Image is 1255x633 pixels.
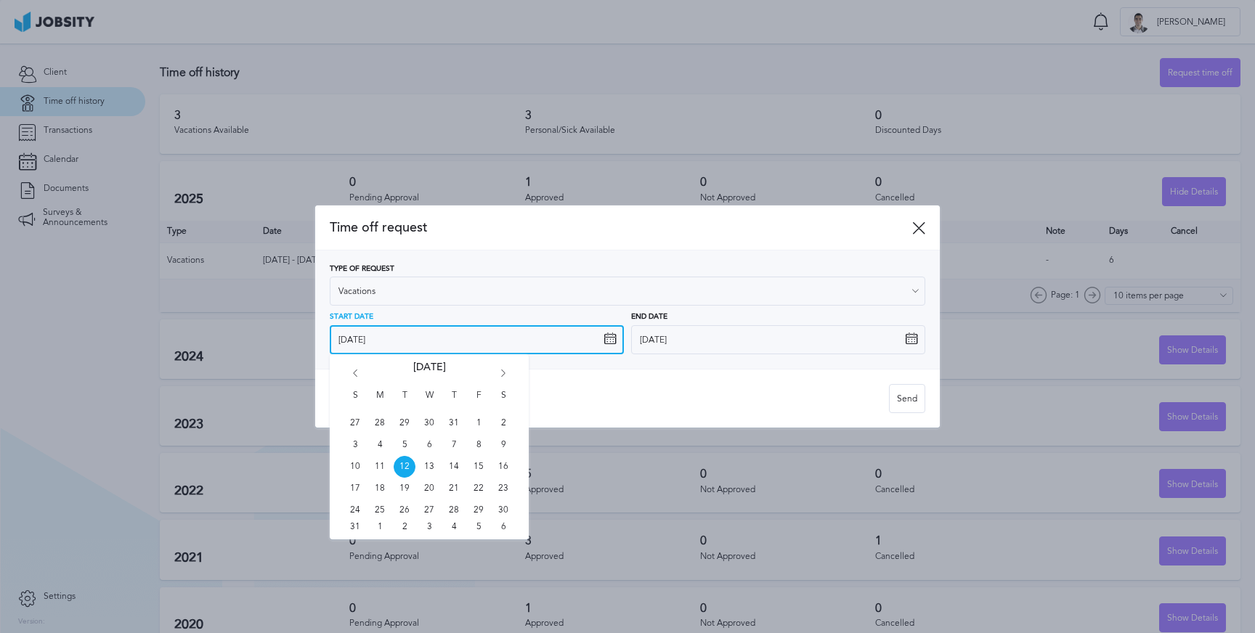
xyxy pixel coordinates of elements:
span: Sun Aug 17 2025 [344,478,366,499]
i: Go back 1 month [349,369,362,383]
span: Thu Aug 21 2025 [443,478,465,499]
span: Thu Aug 14 2025 [443,456,465,478]
span: Thu Aug 07 2025 [443,434,465,456]
span: Tue Aug 05 2025 [394,434,415,456]
span: Sat Aug 09 2025 [492,434,514,456]
span: Thu Aug 28 2025 [443,499,465,521]
span: Sat Aug 30 2025 [492,499,514,521]
span: Time off request [330,220,912,235]
span: M [369,391,391,412]
span: Tue Aug 12 2025 [394,456,415,478]
span: Sat Aug 16 2025 [492,456,514,478]
span: Fri Aug 22 2025 [468,478,490,499]
span: Sat Aug 02 2025 [492,412,514,434]
span: [DATE] [413,362,446,391]
span: Tue Aug 26 2025 [394,499,415,521]
span: Sun Aug 24 2025 [344,499,366,521]
span: Fri Sep 05 2025 [468,521,490,532]
span: Wed Aug 06 2025 [418,434,440,456]
span: Fri Aug 01 2025 [468,412,490,434]
span: Sat Sep 06 2025 [492,521,514,532]
span: Wed Sep 03 2025 [418,521,440,532]
span: End Date [631,313,667,322]
span: Sun Jul 27 2025 [344,412,366,434]
span: W [418,391,440,412]
span: T [443,391,465,412]
span: Mon Aug 11 2025 [369,456,391,478]
span: Start Date [330,313,373,322]
span: Wed Aug 27 2025 [418,499,440,521]
span: Fri Aug 08 2025 [468,434,490,456]
span: Wed Aug 20 2025 [418,478,440,499]
span: Mon Aug 25 2025 [369,499,391,521]
span: Wed Jul 30 2025 [418,412,440,434]
span: Fri Aug 15 2025 [468,456,490,478]
span: Tue Sep 02 2025 [394,521,415,532]
span: Thu Jul 31 2025 [443,412,465,434]
span: Wed Aug 13 2025 [418,456,440,478]
span: F [468,391,490,412]
i: Go forward 1 month [497,369,510,383]
span: Mon Jul 28 2025 [369,412,391,434]
span: S [344,391,366,412]
span: Thu Sep 04 2025 [443,521,465,532]
span: Sun Aug 31 2025 [344,521,366,532]
span: Sat Aug 23 2025 [492,478,514,499]
button: Send [889,384,925,413]
span: T [394,391,415,412]
span: Type of Request [330,265,394,274]
span: Mon Aug 18 2025 [369,478,391,499]
span: S [492,391,514,412]
span: Sun Aug 10 2025 [344,456,366,478]
span: Mon Aug 04 2025 [369,434,391,456]
span: Tue Aug 19 2025 [394,478,415,499]
div: Send [890,385,925,414]
span: Mon Sep 01 2025 [369,521,391,532]
span: Tue Jul 29 2025 [394,412,415,434]
span: Sun Aug 03 2025 [344,434,366,456]
span: Fri Aug 29 2025 [468,499,490,521]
